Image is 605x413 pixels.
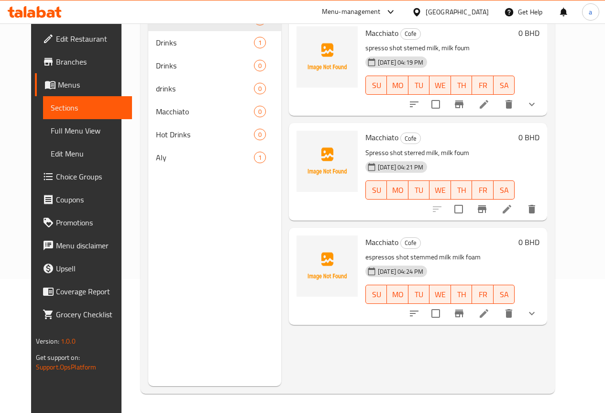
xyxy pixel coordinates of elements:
[497,78,511,92] span: SA
[56,240,124,251] span: Menu disclaimer
[370,183,383,197] span: SU
[526,308,538,319] svg: Show Choices
[520,198,543,221] button: delete
[56,309,124,320] span: Grocery Checklist
[426,94,446,114] span: Select to update
[374,58,427,67] span: [DATE] 04:19 PM
[254,61,265,70] span: 0
[403,93,426,116] button: sort-choices
[451,180,472,200] button: TH
[412,288,426,301] span: TU
[254,37,266,48] div: items
[61,335,76,347] span: 1.0.0
[433,78,447,92] span: WE
[476,78,489,92] span: FR
[391,288,404,301] span: MO
[497,302,520,325] button: delete
[387,76,408,95] button: MO
[365,285,387,304] button: SU
[494,76,515,95] button: SA
[471,198,494,221] button: Branch-specific-item
[51,148,124,159] span: Edit Menu
[35,50,132,73] a: Branches
[494,285,515,304] button: SA
[56,217,124,228] span: Promotions
[472,180,493,200] button: FR
[365,235,398,249] span: Macchiato
[35,188,132,211] a: Coupons
[43,142,132,165] a: Edit Menu
[478,99,490,110] a: Edit menu item
[156,129,254,140] span: Hot Drinks
[370,78,383,92] span: SU
[156,106,254,117] span: Macchiato
[254,130,265,139] span: 0
[148,123,281,146] div: Hot Drinks0
[56,33,124,45] span: Edit Restaurant
[254,152,266,163] div: items
[455,183,468,197] span: TH
[35,27,132,50] a: Edit Restaurant
[520,93,543,116] button: show more
[497,93,520,116] button: delete
[156,60,254,71] span: Drinks
[400,133,421,144] div: Cofe
[520,302,543,325] button: show more
[448,302,471,325] button: Branch-specific-item
[518,26,539,40] h6: 0 BHD
[254,84,265,93] span: 0
[400,237,421,249] div: Cofe
[35,234,132,257] a: Menu disclaimer
[56,263,124,274] span: Upsell
[472,285,493,304] button: FR
[451,285,472,304] button: TH
[254,83,266,94] div: items
[391,78,404,92] span: MO
[497,183,511,197] span: SA
[476,288,489,301] span: FR
[36,351,80,364] span: Get support on:
[387,180,408,200] button: MO
[254,60,266,71] div: items
[365,26,398,40] span: Macchiato
[36,335,59,347] span: Version:
[401,133,420,144] span: Cofe
[429,76,451,95] button: WE
[156,37,254,48] div: Drinks
[148,31,281,54] div: Drinks1
[374,163,427,172] span: [DATE] 04:21 PM
[497,288,511,301] span: SA
[297,131,358,192] img: Macchiato
[43,96,132,119] a: Sections
[35,211,132,234] a: Promotions
[51,102,124,113] span: Sections
[365,251,515,263] p: espressos shot stemmed milk milk foam
[501,203,513,215] a: Edit menu item
[429,285,451,304] button: WE
[35,280,132,303] a: Coverage Report
[478,308,490,319] a: Edit menu item
[35,303,132,326] a: Grocery Checklist
[408,76,429,95] button: TU
[254,107,265,116] span: 0
[56,194,124,205] span: Coupons
[400,28,421,40] div: Cofe
[156,152,254,163] span: Aly
[374,267,427,276] span: [DATE] 04:24 PM
[472,76,493,95] button: FR
[156,83,254,94] div: drinks
[297,26,358,88] img: Macchiato
[254,153,265,162] span: 1
[365,76,387,95] button: SU
[387,285,408,304] button: MO
[426,303,446,324] span: Select to update
[448,93,471,116] button: Branch-specific-item
[589,7,592,17] span: a
[526,99,538,110] svg: Show Choices
[56,286,124,297] span: Coverage Report
[56,171,124,182] span: Choice Groups
[148,54,281,77] div: Drinks0
[148,77,281,100] div: drinks0
[254,38,265,47] span: 1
